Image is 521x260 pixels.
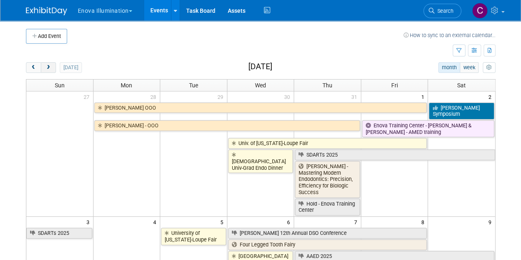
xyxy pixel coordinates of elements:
span: 5 [220,217,227,227]
span: Mon [121,82,132,89]
a: [DEMOGRAPHIC_DATA] Univ-Grad Endo Dinner [228,150,293,173]
span: 7 [353,217,361,227]
span: 6 [286,217,294,227]
button: Add Event [26,29,67,44]
span: Fri [391,82,398,89]
span: 28 [150,91,160,102]
a: Enova Training Center - [PERSON_NAME] & [PERSON_NAME] - AMED training [362,120,494,137]
a: [PERSON_NAME] 12th Annual DSO Conference [228,228,427,239]
button: week [460,62,479,73]
button: [DATE] [60,62,82,73]
img: ExhibitDay [26,7,67,15]
a: [PERSON_NAME] - Mastering Modern Endodontics: Precision, Efficiency for Biologic Success [295,161,360,198]
span: Wed [255,82,266,89]
a: SDARTs 2025 [26,228,92,239]
h2: [DATE] [248,62,272,71]
span: 1 [420,91,428,102]
a: Univ. of [US_STATE]-Loupe Fair [228,138,427,149]
a: How to sync to an external calendar... [404,32,495,38]
a: [PERSON_NAME] - OOO [94,120,360,131]
span: 2 [488,91,495,102]
a: SDARTs 2025 [295,150,495,160]
i: Personalize Calendar [486,65,492,70]
span: 31 [350,91,361,102]
button: prev [26,62,41,73]
span: 29 [217,91,227,102]
a: Search [423,4,461,18]
span: 4 [152,217,160,227]
a: [PERSON_NAME] Symposium [429,103,494,119]
button: month [438,62,460,73]
span: Tue [189,82,198,89]
span: Thu [322,82,332,89]
a: Hold - Enova Training Center [295,199,360,215]
span: 9 [488,217,495,227]
span: Search [435,8,453,14]
span: 27 [83,91,93,102]
span: 30 [283,91,294,102]
button: myCustomButton [483,62,495,73]
span: 3 [86,217,93,227]
img: Coley McClendon [472,3,488,19]
span: Sun [55,82,65,89]
a: [PERSON_NAME] OOO [94,103,427,113]
a: Four Legged Tooth Fairy [228,239,427,250]
a: University of [US_STATE]-Loupe Fair [161,228,226,245]
span: 8 [420,217,428,227]
button: next [41,62,56,73]
span: Sat [457,82,466,89]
